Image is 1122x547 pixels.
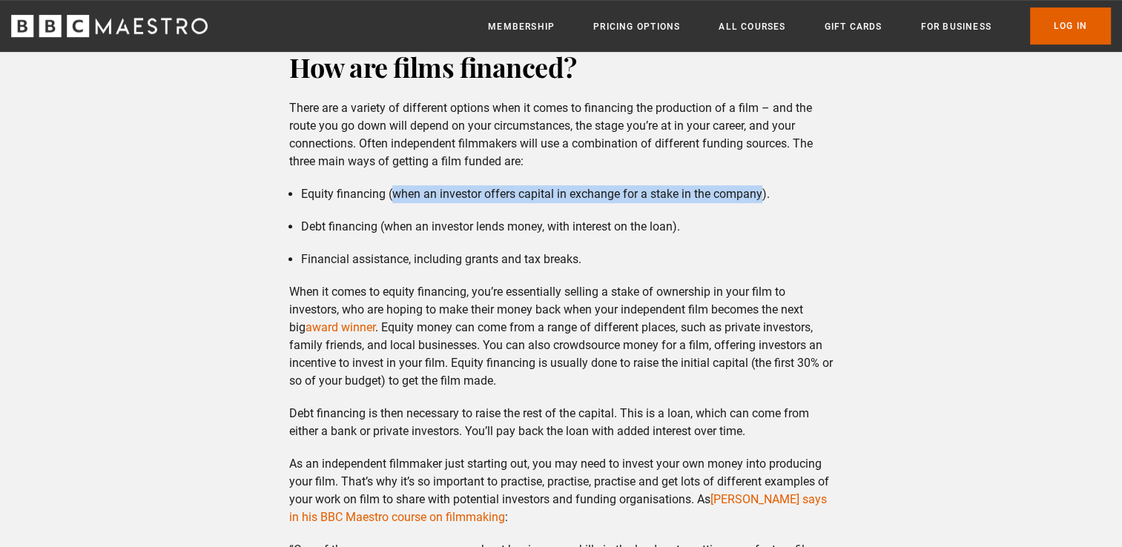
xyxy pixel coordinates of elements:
[824,19,882,34] a: Gift Cards
[289,283,833,390] p: When it comes to equity financing, you’re essentially selling a stake of ownership in your film t...
[488,7,1111,44] nav: Primary
[719,19,785,34] a: All Courses
[11,15,208,37] svg: BBC Maestro
[301,251,833,268] li: Financial assistance, including grants and tax breaks.
[301,185,833,203] li: Equity financing (when an investor offers capital in exchange for a stake in the company).
[289,49,833,84] h2: How are films financed?
[593,19,680,34] a: Pricing Options
[301,218,833,236] li: Debt financing (when an investor lends money, with interest on the loan).
[920,19,991,34] a: For business
[289,455,833,526] p: As an independent filmmaker just starting out, you may need to invest your own money into produci...
[306,320,375,334] a: award winner
[289,492,827,524] a: [PERSON_NAME] says in his BBC Maestro course on filmmaking
[289,99,833,170] p: There are a variety of different options when it comes to financing the production of a film – an...
[289,405,833,440] p: Debt financing is then necessary to raise the rest of the capital. This is a loan, which can come...
[1030,7,1111,44] a: Log In
[488,19,555,34] a: Membership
